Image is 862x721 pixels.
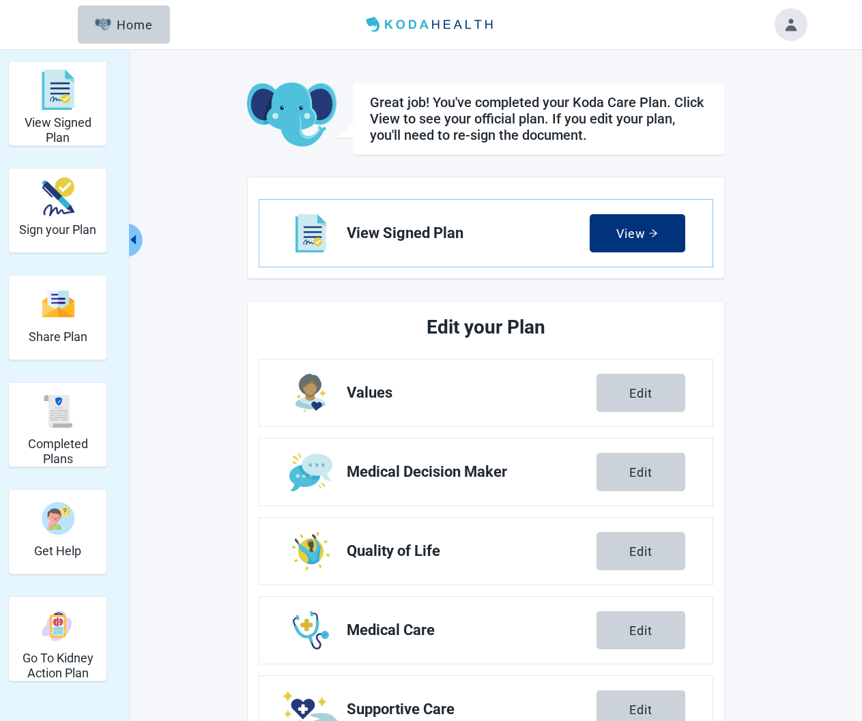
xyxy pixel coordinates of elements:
button: Edit [597,374,685,412]
img: svg%3e [42,70,74,111]
button: Collapse menu [126,223,143,257]
div: Edit [629,623,652,637]
img: svg%3e [42,395,74,428]
a: Edit Medical Decision Maker section [259,439,713,505]
span: Quality of Life [347,543,597,559]
button: Edit [597,453,685,491]
h2: Completed Plans [14,437,101,466]
h2: View Signed Plan [14,115,101,145]
button: Edit [597,611,685,649]
div: Get Help [8,489,107,574]
span: Values [347,385,597,401]
div: Edit [629,703,652,716]
a: Edit Values section [259,359,713,426]
a: Edit Quality of Life section [259,518,713,585]
img: make_plan_official-CpYJDfBD.svg [42,177,74,216]
div: Completed Plans [8,382,107,467]
span: Medical Care [347,622,597,638]
div: Home [95,18,154,31]
button: Edit [597,532,685,570]
a: Edit Medical Care section [259,597,713,664]
span: caret-left [127,233,140,246]
span: Medical Decision Maker [347,464,597,480]
h2: Go To Kidney Action Plan [14,651,101,680]
h2: Edit your Plan [310,312,662,342]
img: kidney_action_plan-CmiXirng.svg [42,609,74,642]
img: Elephant [95,18,112,31]
div: Edit [629,544,652,558]
div: Share Plan [8,275,107,360]
span: Supportive Care [347,701,597,718]
div: Edit [629,465,652,479]
button: ElephantHome [78,5,170,44]
button: Toggle account menu [775,8,807,41]
span: View Signed Plan [347,225,590,241]
div: Edit [629,386,652,400]
img: Koda Elephant [247,83,336,148]
div: View [616,226,658,240]
span: arrow-right [648,229,658,238]
div: Sign your Plan [8,168,107,253]
h2: Share Plan [29,329,87,344]
button: Viewarrow-right [590,214,685,252]
img: Koda Health [360,14,501,35]
div: View Signed Plan [8,61,107,146]
a: View View Signed Plan section [259,200,713,267]
div: Go To Kidney Action Plan [8,596,107,681]
h1: Great job! You've completed your Koda Care Plan. Click View to see your official plan. If you edi... [370,94,708,143]
img: svg%3e [42,289,74,319]
img: person-question-x68TBcxA.svg [42,502,74,535]
h2: Sign your Plan [19,222,96,237]
h2: Get Help [34,544,81,559]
